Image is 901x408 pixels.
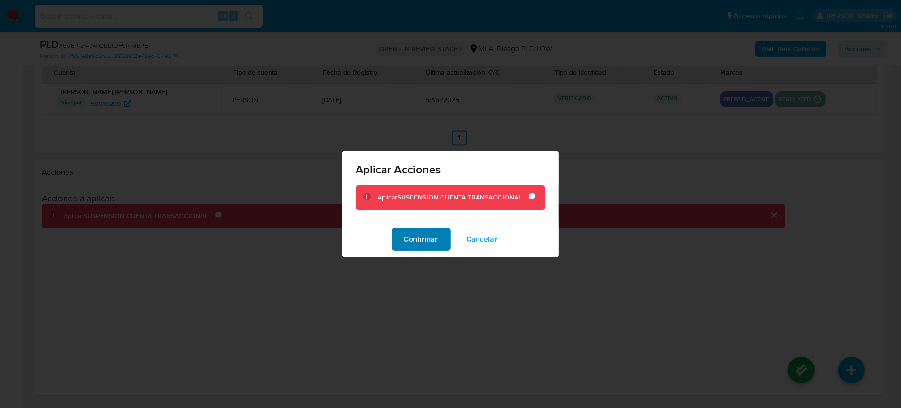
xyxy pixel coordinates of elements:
[454,228,510,251] button: Cancelar
[397,192,522,202] b: SUSPENSION CUENTA TRANSACCIONAL
[356,164,545,175] span: Aplicar Acciones
[467,229,497,250] span: Cancelar
[377,193,529,202] div: Aplicar
[392,228,450,251] button: Confirmar
[404,229,438,250] span: Confirmar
